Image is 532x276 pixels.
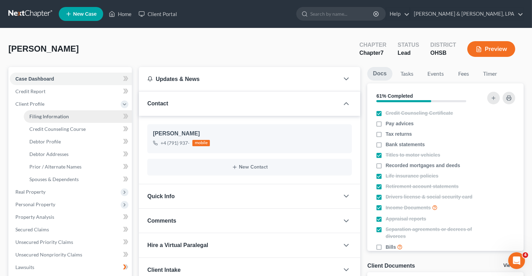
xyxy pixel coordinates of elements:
[15,101,44,107] span: Client Profile
[8,44,79,53] span: [PERSON_NAME]
[105,8,135,20] a: Home
[73,12,97,17] span: New Case
[381,50,384,56] span: 7
[430,49,456,57] div: OHSB
[410,8,523,20] a: [PERSON_NAME] & [PERSON_NAME], LPA
[385,162,460,169] span: Recorded mortgages and deeds
[24,135,132,148] a: Debtor Profile
[478,67,503,81] a: Timer
[359,41,386,49] div: Chapter
[10,73,132,85] a: Case Dashboard
[523,252,528,258] span: 4
[147,218,176,224] span: Comments
[24,173,132,186] a: Spouses & Dependents
[29,139,61,144] span: Debtor Profile
[24,110,132,123] a: Filing Information
[385,244,396,251] span: Bills
[10,223,132,236] a: Secured Claims
[453,67,475,81] a: Fees
[398,41,419,49] div: Status
[135,8,180,20] a: Client Portal
[385,141,425,148] span: Bank statements
[10,236,132,248] a: Unsecured Priority Claims
[10,261,132,274] a: Lawsuits
[15,189,45,195] span: Real Property
[153,130,346,138] div: [PERSON_NAME]
[29,126,86,132] span: Credit Counseling Course
[376,93,413,99] strong: 61% Completed
[385,110,453,117] span: Credit Counseling Certificate
[503,263,521,268] a: View All
[385,120,413,127] span: Pay advices
[147,100,168,106] span: Contact
[367,262,415,269] div: Client Documents
[147,193,175,199] span: Quick Info
[153,164,346,170] button: New Contact
[24,148,132,161] a: Debtor Addresses
[147,267,180,273] span: Client Intake
[385,215,426,222] span: Appraisal reports
[15,201,55,207] span: Personal Property
[15,226,49,232] span: Secured Claims
[29,113,69,119] span: Filing Information
[15,88,45,94] span: Credit Report
[430,41,456,49] div: District
[310,7,374,20] input: Search by name...
[398,49,419,57] div: Lead
[147,242,208,248] span: Hire a Virtual Paralegal
[10,85,132,98] a: Credit Report
[385,151,440,158] span: Titles to motor vehicles
[161,140,190,147] div: +4 (791) 937-
[385,130,412,137] span: Tax returns
[15,76,54,82] span: Case Dashboard
[422,67,450,81] a: Events
[359,49,386,57] div: Chapter
[385,183,459,190] span: Retirement account statements
[15,214,54,220] span: Property Analysis
[29,176,79,182] span: Spouses & Dependents
[385,172,438,179] span: Life insurance policies
[15,239,73,245] span: Unsecured Priority Claims
[467,41,515,57] button: Preview
[15,264,34,270] span: Lawsuits
[395,67,419,81] a: Tasks
[508,252,525,269] iframe: Intercom live chat
[15,252,82,258] span: Unsecured Nonpriority Claims
[386,8,410,20] a: Help
[367,67,392,81] a: Docs
[385,204,431,211] span: Income Documents
[10,211,132,223] a: Property Analysis
[192,140,210,146] div: mobile
[385,193,472,200] span: Drivers license & social security card
[29,151,69,157] span: Debtor Addresses
[385,226,478,240] span: Separation agreements or decrees of divorces
[24,161,132,173] a: Prior / Alternate Names
[29,164,81,170] span: Prior / Alternate Names
[147,75,331,83] div: Updates & News
[24,123,132,135] a: Credit Counseling Course
[10,248,132,261] a: Unsecured Nonpriority Claims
